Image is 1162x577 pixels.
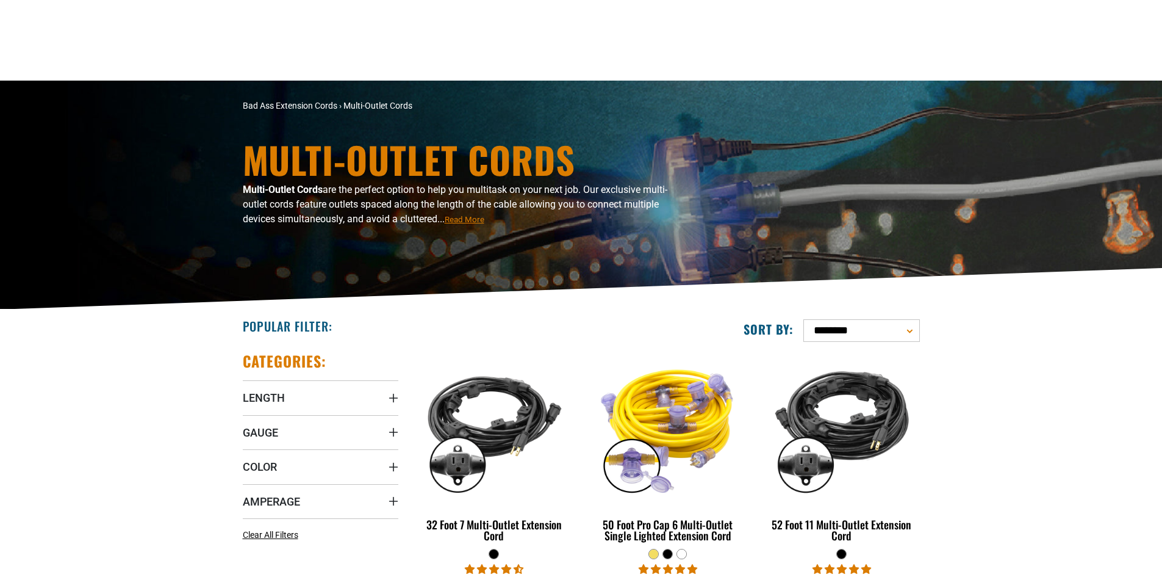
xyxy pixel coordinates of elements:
h1: Multi-Outlet Cords [243,141,688,178]
summary: Length [243,380,398,415]
span: 4.74 stars [465,564,523,575]
a: black 32 Foot 7 Multi-Outlet Extension Cord [417,352,572,548]
img: yellow [591,358,745,498]
span: Length [243,391,285,405]
summary: Amperage [243,484,398,518]
span: Color [243,460,277,474]
h2: Categories: [243,352,327,371]
div: 32 Foot 7 Multi-Outlet Extension Cord [417,519,572,541]
summary: Gauge [243,415,398,449]
b: Multi-Outlet Cords [243,184,323,195]
summary: Color [243,449,398,484]
span: Multi-Outlet Cords [343,101,412,111]
img: black [765,358,919,498]
div: 52 Foot 11 Multi-Outlet Extension Cord [764,519,919,541]
label: Sort by: [744,321,794,337]
h2: Popular Filter: [243,318,332,334]
div: 50 Foot Pro Cap 6 Multi-Outlet Single Lighted Extension Cord [590,519,745,541]
a: Bad Ass Extension Cords [243,101,337,111]
a: yellow 50 Foot Pro Cap 6 Multi-Outlet Single Lighted Extension Cord [590,352,745,548]
img: black [417,358,571,498]
span: 4.95 stars [812,564,871,575]
span: Gauge [243,426,278,440]
span: are the perfect option to help you multitask on your next job. Our exclusive multi-outlet cords f... [243,184,667,225]
span: Amperage [243,495,300,509]
span: › [339,101,342,111]
a: Clear All Filters [243,529,303,542]
span: Read More [445,215,484,224]
span: Clear All Filters [243,530,298,540]
a: black 52 Foot 11 Multi-Outlet Extension Cord [764,352,919,548]
nav: breadcrumbs [243,100,688,112]
span: 4.80 stars [639,564,697,575]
